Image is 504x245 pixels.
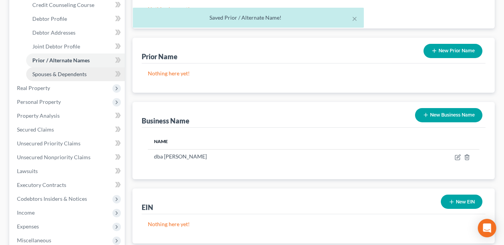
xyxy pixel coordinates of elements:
span: Executory Contracts [17,182,66,188]
a: Secured Claims [11,123,125,137]
a: Property Analysis [11,109,125,123]
span: Prior / Alternate Names [32,57,90,63]
div: Open Intercom Messenger [478,219,496,237]
button: New EIN [441,195,482,209]
button: New Prior Name [424,44,482,58]
span: Real Property [17,85,50,91]
div: Saved Prior / Alternate Name! [139,14,358,22]
a: Unsecured Priority Claims [11,137,125,150]
button: × [352,14,358,23]
a: Joint Debtor Profile [26,40,125,53]
span: Spouses & Dependents [32,71,87,77]
div: EIN [142,203,153,212]
span: Debtor Addresses [32,29,75,36]
span: Expenses [17,223,39,230]
a: Executory Contracts [11,178,125,192]
span: Unsecured Priority Claims [17,140,80,147]
p: Nothing here yet! [148,5,479,13]
span: Credit Counseling Course [32,2,94,8]
span: Income [17,209,35,216]
a: Prior / Alternate Names [26,53,125,67]
th: Name [148,134,373,149]
p: Nothing here yet! [148,70,479,77]
span: Joint Debtor Profile [32,43,80,50]
span: Lawsuits [17,168,38,174]
a: Debtor Addresses [26,26,125,40]
div: Prior Name [142,52,177,61]
td: dba [PERSON_NAME] [148,149,373,164]
p: Nothing here yet! [148,220,479,228]
span: Codebtors Insiders & Notices [17,195,87,202]
a: Unsecured Nonpriority Claims [11,150,125,164]
span: Secured Claims [17,126,54,133]
span: Personal Property [17,98,61,105]
a: Spouses & Dependents [26,67,125,81]
div: Business Name [142,116,189,125]
button: New Business Name [415,108,482,122]
span: Property Analysis [17,112,60,119]
span: Unsecured Nonpriority Claims [17,154,90,160]
span: Miscellaneous [17,237,51,243]
a: Lawsuits [11,164,125,178]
